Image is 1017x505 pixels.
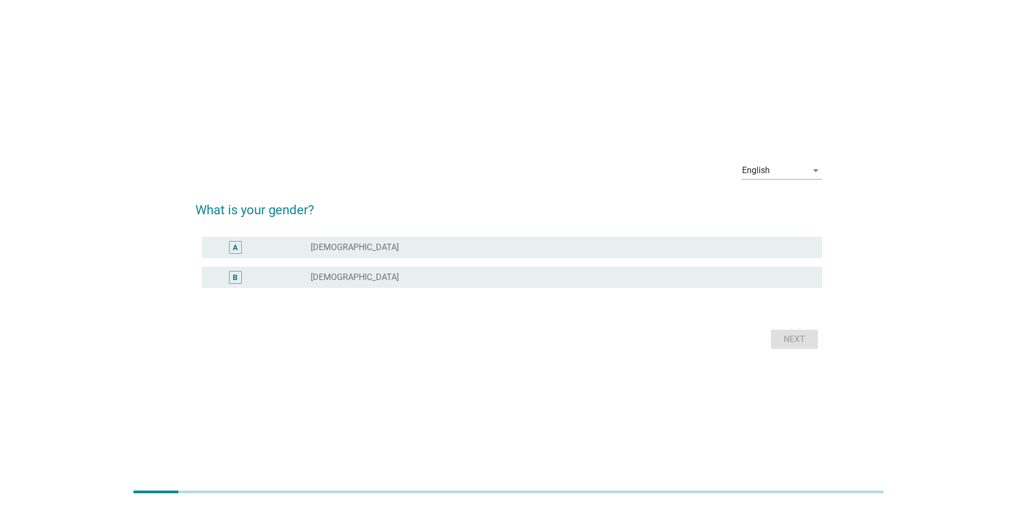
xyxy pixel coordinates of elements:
[233,271,238,283] div: B
[311,242,399,253] label: [DEMOGRAPHIC_DATA]
[809,164,822,177] i: arrow_drop_down
[195,190,822,220] h2: What is your gender?
[311,272,399,283] label: [DEMOGRAPHIC_DATA]
[742,166,770,175] div: English
[233,242,238,253] div: A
